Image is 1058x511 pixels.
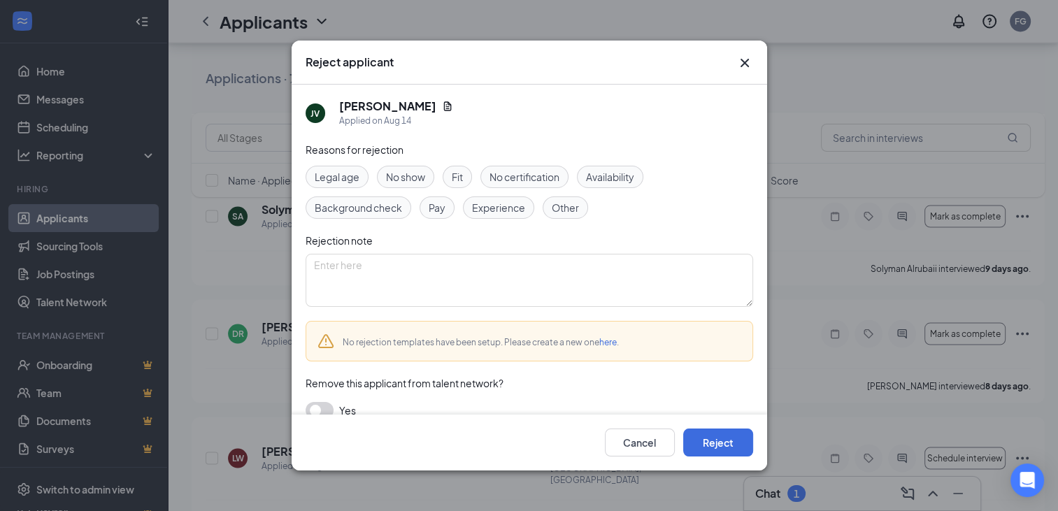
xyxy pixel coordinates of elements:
[736,55,753,71] button: Close
[306,55,394,70] h3: Reject applicant
[315,200,402,215] span: Background check
[306,143,403,156] span: Reasons for rejection
[489,169,559,185] span: No certification
[306,234,373,247] span: Rejection note
[429,200,445,215] span: Pay
[315,169,359,185] span: Legal age
[1010,463,1044,497] div: Open Intercom Messenger
[442,101,453,112] svg: Document
[317,333,334,350] svg: Warning
[339,99,436,114] h5: [PERSON_NAME]
[472,200,525,215] span: Experience
[586,169,634,185] span: Availability
[552,200,579,215] span: Other
[343,337,619,347] span: No rejection templates have been setup. Please create a new one .
[386,169,425,185] span: No show
[310,108,320,120] div: JV
[736,55,753,71] svg: Cross
[683,429,753,456] button: Reject
[339,402,356,419] span: Yes
[599,337,617,347] a: here
[452,169,463,185] span: Fit
[306,377,503,389] span: Remove this applicant from talent network?
[339,114,453,128] div: Applied on Aug 14
[605,429,675,456] button: Cancel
